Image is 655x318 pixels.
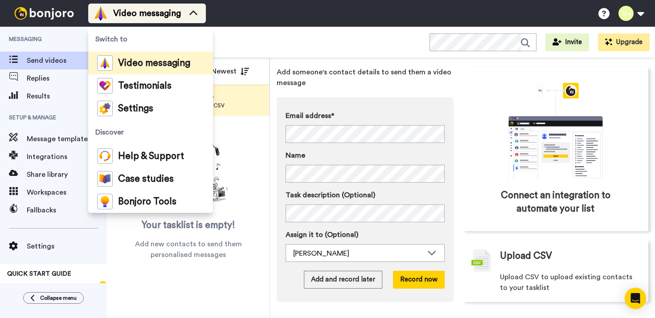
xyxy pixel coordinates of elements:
[27,134,107,144] span: Message template
[118,175,174,183] span: Case studies
[23,292,84,304] button: Collapse menu
[97,55,113,71] img: vm-color.svg
[118,152,184,161] span: Help & Support
[277,67,454,88] span: Add someone's contact details to send them a video message
[500,249,552,263] span: Upload CSV
[304,271,382,289] button: Add and record later
[27,205,107,216] span: Fallbacks
[545,33,589,51] button: Invite
[118,82,172,90] span: Testimonials
[27,169,107,180] span: Share library
[27,55,107,66] span: Send videos
[393,271,445,289] button: Record now
[88,145,213,167] a: Help & Support
[286,229,445,240] label: Assign it to (Optional)
[286,110,445,121] label: Email address*
[118,197,176,206] span: Bonjoro Tools
[97,101,113,116] img: settings-colored.svg
[97,194,113,209] img: bj-tools-colored.svg
[293,248,423,259] div: [PERSON_NAME]
[88,74,213,97] a: Testimonials
[88,52,213,74] a: Video messaging
[88,120,213,145] span: Discover
[286,190,445,200] label: Task description (Optional)
[500,189,610,216] span: Connect an integration to automate your list
[286,150,305,161] span: Name
[489,83,622,180] div: animation
[7,271,71,277] span: QUICK START GUIDE
[27,151,107,162] span: Integrations
[27,187,107,198] span: Workspaces
[598,33,650,51] button: Upgrade
[94,6,108,20] img: vm-color.svg
[113,7,181,20] span: Video messaging
[11,7,78,20] img: bj-logo-header-white.svg
[27,73,107,84] span: Replies
[27,241,107,252] span: Settings
[120,239,256,260] span: Add new contacts to send them personalised messages
[142,219,235,232] span: Your tasklist is empty!
[40,294,77,302] span: Collapse menu
[88,27,213,52] span: Switch to
[97,171,113,187] img: case-study-colored.svg
[471,249,491,272] img: csv-grey.png
[97,148,113,164] img: help-and-support-colored.svg
[500,272,639,293] span: Upload CSV to upload existing contacts to your tasklist
[97,78,113,94] img: tm-color.svg
[27,91,107,102] span: Results
[205,62,256,80] button: Newest
[88,190,213,213] a: Bonjoro Tools
[118,59,190,68] span: Video messaging
[625,288,646,309] div: Open Intercom Messenger
[7,282,19,289] span: 60%
[118,104,153,113] span: Settings
[88,97,213,120] a: Settings
[99,281,107,289] div: Tooltip anchor
[88,167,213,190] a: Case studies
